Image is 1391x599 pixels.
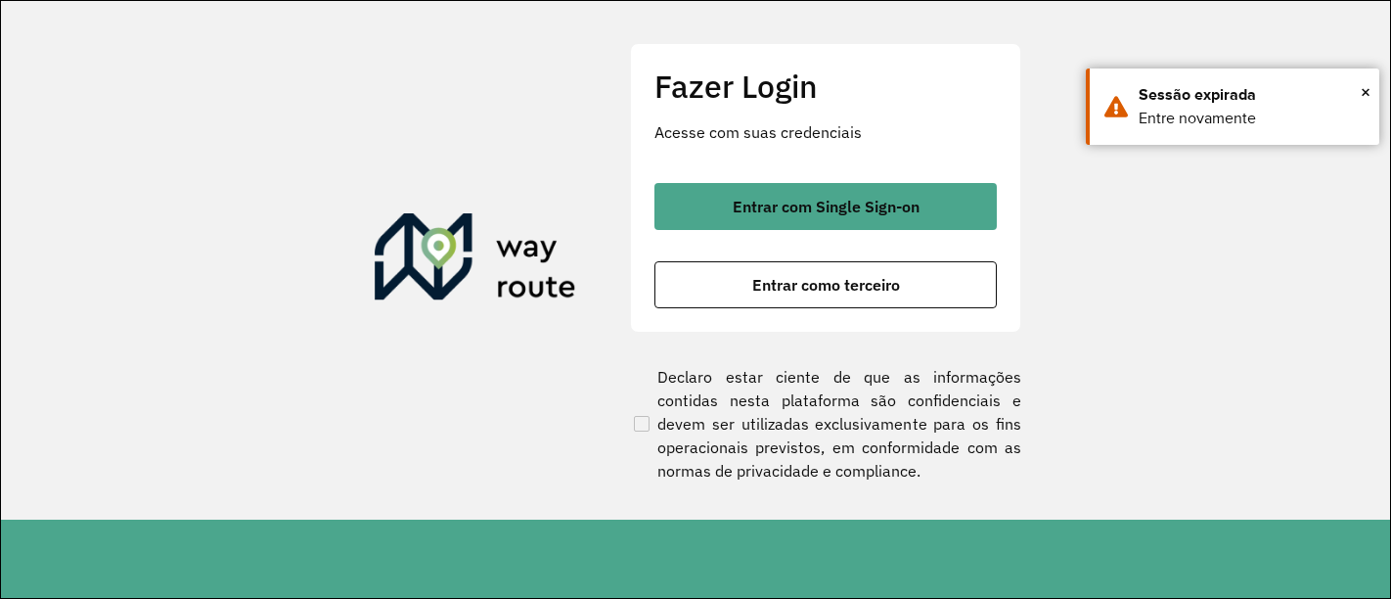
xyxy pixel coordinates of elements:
span: × [1361,77,1370,107]
div: Entre novamente [1139,107,1365,130]
h2: Fazer Login [654,68,997,105]
button: button [654,183,997,230]
label: Declaro estar ciente de que as informações contidas nesta plataforma são confidenciais e devem se... [630,365,1021,483]
span: Entrar como terceiro [752,277,900,293]
div: Sessão expirada [1139,83,1365,107]
span: Entrar com Single Sign-on [733,199,920,214]
button: Close [1361,77,1370,107]
p: Acesse com suas credenciais [654,120,997,144]
button: button [654,261,997,308]
img: Roteirizador AmbevTech [375,213,576,307]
